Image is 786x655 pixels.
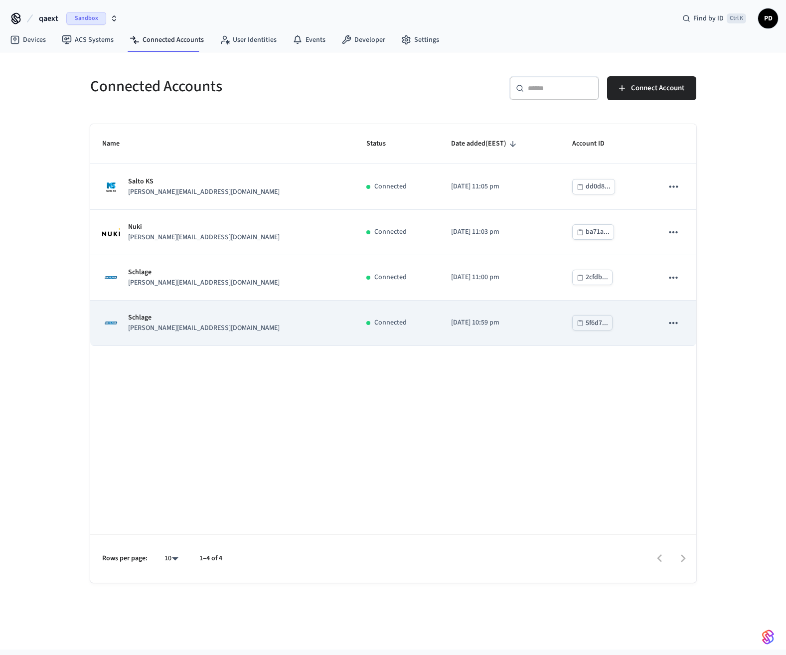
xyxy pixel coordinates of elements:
p: [DATE] 10:59 pm [451,318,548,328]
p: [DATE] 11:03 pm [451,227,548,237]
div: ba71a... [586,226,610,238]
img: Nuki Logo, Square [102,228,120,236]
span: Date added(EEST) [451,136,519,152]
img: Schlage Logo, Square [102,269,120,287]
a: User Identities [212,31,285,49]
p: [DATE] 11:05 pm [451,181,548,192]
span: PD [759,9,777,27]
p: [PERSON_NAME][EMAIL_ADDRESS][DOMAIN_NAME] [128,323,280,333]
img: Salto KS Logo [102,178,120,196]
img: SeamLogoGradient.69752ec5.svg [762,629,774,645]
p: [DATE] 11:00 pm [451,272,548,283]
p: Schlage [128,267,280,278]
div: Find by IDCtrl K [674,9,754,27]
a: Settings [393,31,447,49]
div: dd0d8... [586,180,611,193]
p: Connected [374,272,407,283]
p: Connected [374,318,407,328]
a: ACS Systems [54,31,122,49]
button: 2cfdb... [572,270,613,285]
p: Connected [374,181,407,192]
a: Developer [333,31,393,49]
img: Schlage Logo, Square [102,314,120,332]
button: ba71a... [572,224,614,240]
p: Connected [374,227,407,237]
p: Schlage [128,313,280,323]
span: Sandbox [66,12,106,25]
span: Find by ID [693,13,724,23]
p: Salto KS [128,176,280,187]
span: Connect Account [631,82,684,95]
button: Connect Account [607,76,696,100]
span: Status [366,136,399,152]
span: Name [102,136,133,152]
div: 5f6d7... [586,317,608,329]
button: 5f6d7... [572,315,613,330]
table: sticky table [90,124,696,346]
p: [PERSON_NAME][EMAIL_ADDRESS][DOMAIN_NAME] [128,187,280,197]
span: Ctrl K [727,13,746,23]
h5: Connected Accounts [90,76,387,97]
p: Nuki [128,222,280,232]
div: 2cfdb... [586,271,608,284]
p: 1–4 of 4 [199,553,222,564]
span: qaext [39,12,58,24]
a: Connected Accounts [122,31,212,49]
p: Rows per page: [102,553,148,564]
a: Events [285,31,333,49]
button: dd0d8... [572,179,615,194]
p: [PERSON_NAME][EMAIL_ADDRESS][DOMAIN_NAME] [128,232,280,243]
p: [PERSON_NAME][EMAIL_ADDRESS][DOMAIN_NAME] [128,278,280,288]
div: 10 [159,551,183,566]
button: PD [758,8,778,28]
a: Devices [2,31,54,49]
span: Account ID [572,136,618,152]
